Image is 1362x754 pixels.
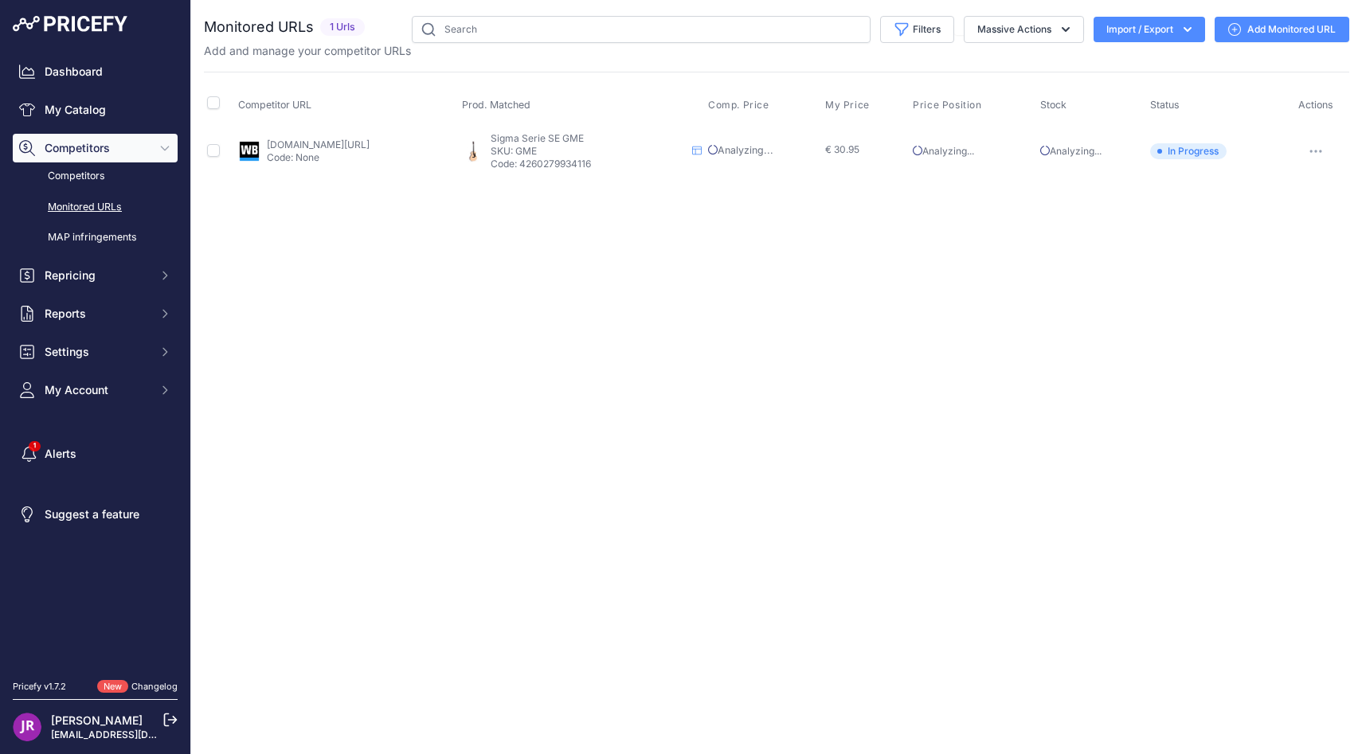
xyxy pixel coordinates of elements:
span: Prod. Matched [462,99,530,111]
a: My Catalog [13,96,178,124]
button: Import / Export [1094,17,1205,42]
span: Competitor URL [238,99,311,111]
p: Analyzing... [1040,145,1144,158]
nav: Sidebar [13,57,178,661]
button: My Account [13,376,178,404]
button: Massive Actions [964,16,1084,43]
span: My Account [45,382,149,398]
p: SKU: GME [491,145,686,158]
span: Price Position [913,99,981,111]
span: Sigma Serie SE GME [491,132,584,144]
span: Competitors [45,140,149,156]
p: Code: 4260279934116 [491,158,686,170]
button: Filters [880,16,954,43]
span: Repricing [45,268,149,283]
img: Pricefy Logo [13,16,127,32]
input: Search [412,16,871,43]
button: Reports [13,299,178,328]
p: Add and manage your competitor URLs [204,43,411,59]
a: [EMAIL_ADDRESS][DOMAIN_NAME] [51,729,217,740]
h2: Monitored URLs [204,16,314,38]
div: Pricefy v1.7.2 [13,680,66,693]
span: Analyzing... [708,144,773,156]
button: Price Position [913,99,984,111]
a: [DOMAIN_NAME][URL] [267,139,370,150]
span: 1 Urls [320,18,365,37]
a: Suggest a feature [13,500,178,529]
span: Settings [45,344,149,360]
span: Status [1150,99,1180,111]
a: Competitors [13,162,178,190]
a: Add Monitored URL [1215,17,1349,42]
span: Stock [1040,99,1067,111]
a: [PERSON_NAME] [51,713,143,727]
span: Actions [1298,99,1333,111]
button: Repricing [13,261,178,290]
button: Competitors [13,134,178,162]
span: My Price [825,99,870,111]
button: Settings [13,338,178,366]
a: Monitored URLs [13,193,178,221]
p: Analyzing... [913,145,1034,158]
a: Alerts [13,440,178,468]
button: My Price [825,99,873,111]
span: New [97,680,128,693]
a: MAP infringements [13,224,178,252]
span: Reports [45,306,149,322]
span: In Progress [1150,143,1227,159]
a: Changelog [131,681,178,692]
p: Code: None [267,151,370,164]
span: Comp. Price [708,99,769,111]
span: € 30.95 [825,143,859,155]
button: Comp. Price [708,99,773,111]
a: Dashboard [13,57,178,86]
